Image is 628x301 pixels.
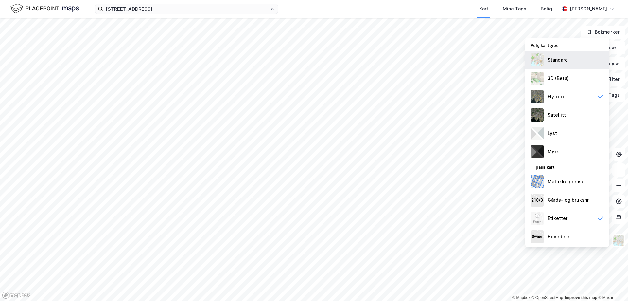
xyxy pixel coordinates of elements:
[103,4,270,14] input: Søk på adresse, matrikkel, gårdeiere, leietakere eller personer
[548,233,571,241] div: Hovedeier
[541,5,552,13] div: Bolig
[531,175,544,188] img: cadastreBorders.cfe08de4b5ddd52a10de.jpeg
[548,111,566,119] div: Satellitt
[548,148,561,156] div: Mørkt
[512,295,530,300] a: Mapbox
[595,270,628,301] iframe: Chat Widget
[531,90,544,103] img: Z
[548,196,590,204] div: Gårds- og bruksnr.
[531,127,544,140] img: luj3wr1y2y3+OchiMxRmMxRlscgabnMEmZ7DJGWxyBpucwSZnsMkZbHIGm5zBJmewyRlscgabnMEmZ7DJGWxyBpucwSZnsMkZ...
[525,161,609,173] div: Tilpass kart
[531,230,544,243] img: majorOwner.b5e170eddb5c04bfeeff.jpeg
[531,108,544,122] img: 9k=
[581,26,625,39] button: Bokmerker
[531,72,544,85] img: Z
[2,292,31,299] a: Mapbox homepage
[548,178,586,186] div: Matrikkelgrenser
[565,295,597,300] a: Improve this map
[531,212,544,225] img: Z
[594,73,625,86] button: Filter
[479,5,488,13] div: Kart
[503,5,526,13] div: Mine Tags
[548,129,557,137] div: Lyst
[548,93,564,101] div: Flyfoto
[595,88,625,102] button: Tags
[525,39,609,51] div: Velg karttype
[595,270,628,301] div: Kontrollprogram for chat
[548,74,569,82] div: 3D (Beta)
[548,215,567,222] div: Etiketter
[548,56,568,64] div: Standard
[531,194,544,207] img: cadastreKeys.547ab17ec502f5a4ef2b.jpeg
[532,295,563,300] a: OpenStreetMap
[570,5,607,13] div: [PERSON_NAME]
[613,235,625,247] img: Z
[531,145,544,158] img: nCdM7BzjoCAAAAAElFTkSuQmCC
[531,53,544,66] img: Z
[10,3,79,14] img: logo.f888ab2527a4732fd821a326f86c7f29.svg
